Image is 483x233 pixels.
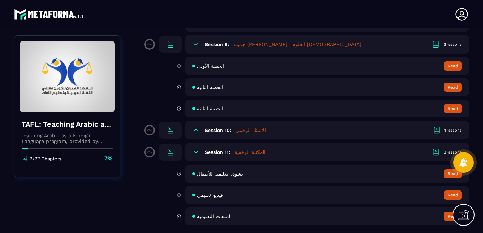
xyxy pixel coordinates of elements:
h5: المكتبة الرقمية [234,149,266,156]
h4: TAFL: Teaching Arabic as a Foreign Language program - June [22,119,113,129]
h5: الأستاذ الرقمي [235,127,266,134]
span: فيديو تعليمي [197,192,223,198]
p: 0% [147,129,152,132]
div: 3 lessons [444,150,462,155]
p: 2/27 Chapters [30,156,62,161]
div: 1 lessons [444,128,462,133]
button: Read [444,190,462,200]
div: 3 lessons [444,42,462,47]
p: 0% [147,43,152,46]
h6: Session 11: [205,149,230,155]
img: logo [14,7,84,21]
span: الحصة الثالثة [197,106,223,111]
img: banner [20,41,115,112]
button: Read [444,83,462,92]
span: نشودة تعليمية للأطفال [197,171,243,177]
span: الملفات التعليمية [197,213,232,219]
span: الحصة الثانية [197,84,223,90]
p: 0% [147,151,152,154]
h6: Session 10: [205,127,231,133]
p: Teaching Arabic as a Foreign Language program, provided by AlMeezan Academy in the [GEOGRAPHIC_DATA] [22,133,113,144]
button: Read [444,104,462,113]
h5: جميلة [PERSON_NAME] : العلوم [DEMOGRAPHIC_DATA] [233,41,361,48]
button: Read [444,61,462,71]
p: 7% [104,155,113,162]
button: Read [444,169,462,178]
button: Read [444,212,462,221]
h6: Session 9: [205,41,229,47]
span: الحصة الأولى [197,63,224,69]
